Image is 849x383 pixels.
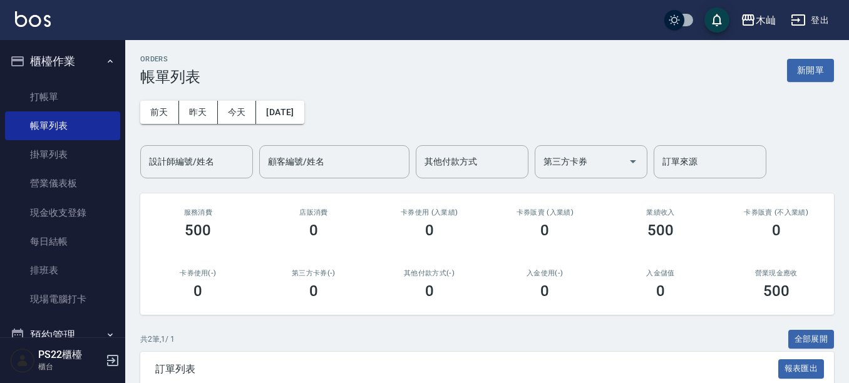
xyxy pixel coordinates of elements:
button: Open [623,151,643,171]
h2: 入金使用(-) [502,269,588,277]
h3: 0 [193,282,202,300]
a: 掛單列表 [5,140,120,169]
img: Person [10,348,35,373]
h3: 0 [309,222,318,239]
h2: 第三方卡券(-) [271,269,357,277]
h2: 卡券販賣 (不入業績) [733,208,819,217]
a: 打帳單 [5,83,120,111]
a: 新開單 [787,64,834,76]
img: Logo [15,11,51,27]
a: 營業儀表板 [5,169,120,198]
h3: 0 [309,282,318,300]
button: 今天 [218,101,257,124]
h2: 業績收入 [618,208,704,217]
h3: 0 [425,282,434,300]
button: 櫃檯作業 [5,45,120,78]
p: 共 2 筆, 1 / 1 [140,334,175,345]
p: 櫃台 [38,361,102,372]
div: 木屾 [756,13,776,28]
h3: 0 [540,282,549,300]
span: 訂單列表 [155,363,778,375]
button: 登出 [786,9,834,32]
h2: 卡券使用 (入業績) [386,208,472,217]
button: 昨天 [179,101,218,124]
a: 現金收支登錄 [5,198,120,227]
h2: 卡券販賣 (入業績) [502,208,588,217]
button: 預約管理 [5,319,120,352]
a: 帳單列表 [5,111,120,140]
h2: 卡券使用(-) [155,269,241,277]
h3: 服務消費 [155,208,241,217]
h3: 0 [656,282,665,300]
a: 報表匯出 [778,362,825,374]
button: 報表匯出 [778,359,825,379]
a: 排班表 [5,256,120,285]
h3: 500 [185,222,211,239]
h3: 0 [772,222,781,239]
a: 現場電腦打卡 [5,285,120,314]
h3: 0 [540,222,549,239]
button: save [704,8,729,33]
button: 全部展開 [788,330,835,349]
button: 木屾 [736,8,781,33]
button: [DATE] [256,101,304,124]
h2: 店販消費 [271,208,357,217]
h2: 營業現金應收 [733,269,819,277]
h2: 入金儲值 [618,269,704,277]
h3: 帳單列表 [140,68,200,86]
h2: 其他付款方式(-) [386,269,472,277]
button: 新開單 [787,59,834,82]
h3: 500 [763,282,790,300]
h3: 500 [647,222,674,239]
a: 每日結帳 [5,227,120,256]
h3: 0 [425,222,434,239]
h5: PS22櫃檯 [38,349,102,361]
button: 前天 [140,101,179,124]
h2: ORDERS [140,55,200,63]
